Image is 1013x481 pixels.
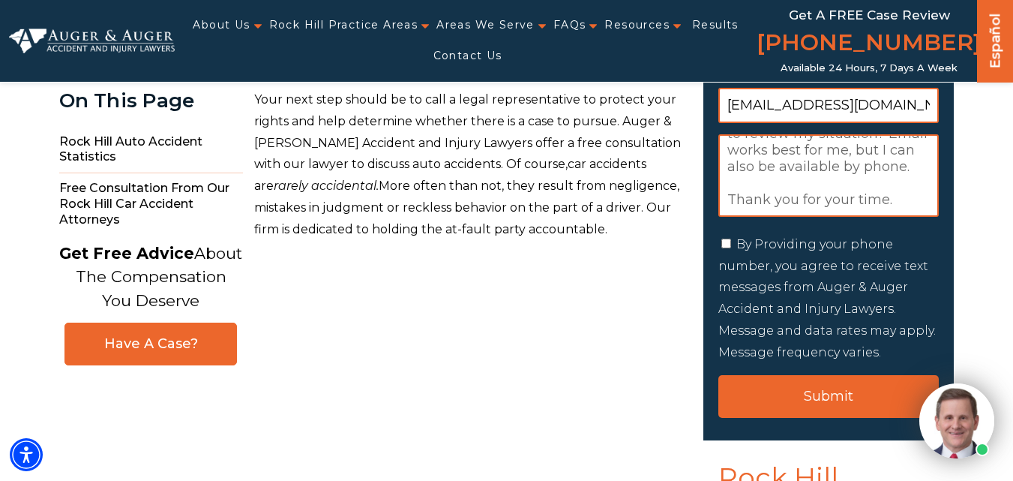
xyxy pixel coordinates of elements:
[604,10,670,41] a: Resources
[59,173,243,235] span: Free Consultation From Our Rock Hill Car Accident Attorneys
[718,237,936,359] label: By Providing your phone number, you agree to receive text messages from Auger & Auger Accident an...
[781,62,958,74] span: Available 24 Hours, 7 Days a Week
[254,179,679,236] span: More often than not, they result from negligence, mistakes in judgment or reckless behavior on th...
[254,92,681,171] span: Your next step should be to call a legal representative to protect your rights and help determine...
[436,10,535,41] a: Areas We Serve
[692,10,739,41] a: Results
[269,10,418,41] a: Rock Hill Practice Areas
[274,179,379,193] span: rarely accidental.
[757,26,982,62] a: [PHONE_NUMBER]
[80,335,221,353] span: Have A Case?
[64,323,237,365] a: Have A Case?
[254,253,686,478] iframe: YouTube video player
[553,10,586,41] a: FAQs
[9,29,175,54] img: Auger & Auger Accident and Injury Lawyers Logo
[59,90,243,112] div: On This Page
[718,375,939,418] input: Submit
[193,10,250,41] a: About Us
[433,41,502,71] a: Contact Us
[919,383,994,458] img: Intaker widget Avatar
[10,438,43,471] div: Accessibility Menu
[718,88,939,123] input: Email
[789,8,950,23] span: Get a FREE Case Review
[59,127,243,174] span: Rock Hill Auto Accident Statistics
[59,242,242,313] p: About The Compensation You Deserve
[59,244,194,263] strong: Get Free Advice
